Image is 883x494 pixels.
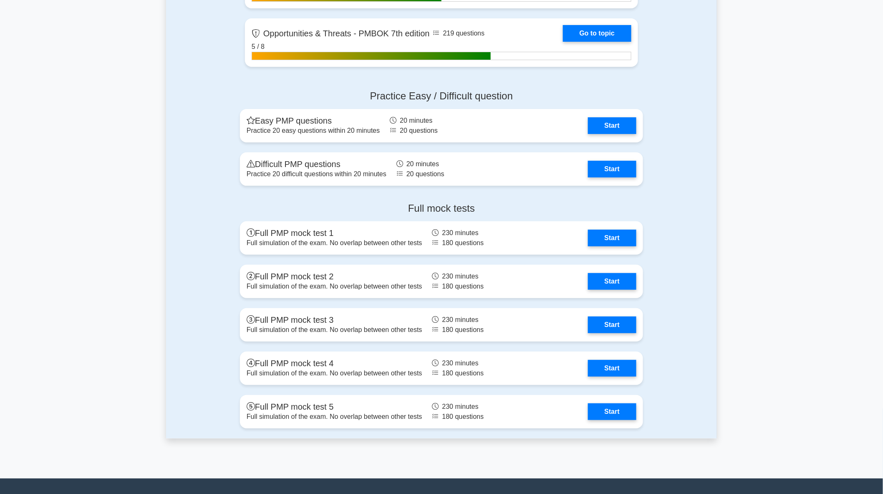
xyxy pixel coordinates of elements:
h4: Full mock tests [240,203,643,215]
a: Start [588,273,636,290]
a: Start [588,317,636,333]
a: Start [588,117,636,134]
a: Start [588,230,636,246]
a: Go to topic [563,25,631,42]
h4: Practice Easy / Difficult question [240,90,643,102]
a: Start [588,403,636,420]
a: Start [588,360,636,377]
a: Start [588,161,636,177]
